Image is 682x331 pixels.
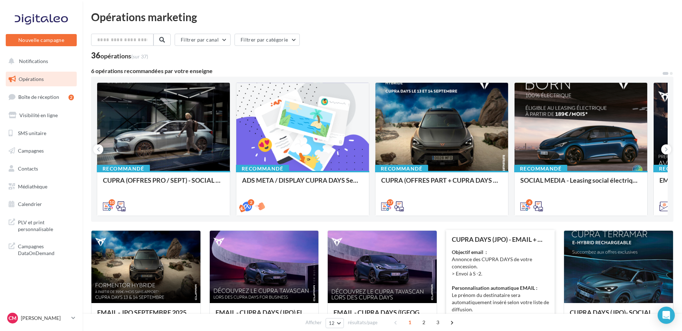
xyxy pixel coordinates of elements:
[375,165,428,173] div: Recommandé
[418,317,430,328] span: 2
[329,320,335,326] span: 12
[4,89,78,105] a: Boîte de réception2
[6,311,77,325] a: CM [PERSON_NAME]
[21,315,68,322] p: [PERSON_NAME]
[216,309,313,323] div: EMAIL - CUPRA DAYS (JPO) Fleet Générique
[248,199,254,206] div: 2
[348,319,378,326] span: résultats/page
[526,199,532,206] div: 4
[131,53,148,59] span: (sur 37)
[109,199,115,206] div: 10
[4,126,78,141] a: SMS unitaire
[326,318,344,328] button: 12
[18,94,59,100] span: Boîte de réception
[4,179,78,194] a: Médiathèque
[6,34,77,46] button: Nouvelle campagne
[387,199,393,206] div: 17
[4,161,78,176] a: Contacts
[4,215,78,236] a: PLV et print personnalisable
[235,34,300,46] button: Filtrer par catégorie
[4,108,78,123] a: Visibilité en ligne
[175,34,231,46] button: Filtrer par canal
[242,177,363,191] div: ADS META / DISPLAY CUPRA DAYS Septembre 2025
[91,52,148,59] div: 36
[91,68,662,74] div: 6 opérations recommandées par votre enseigne
[91,11,673,22] div: Opérations marketing
[18,217,74,233] span: PLV et print personnalisable
[4,239,78,260] a: Campagnes DataOnDemand
[4,54,75,69] button: Notifications
[452,249,487,255] strong: Objectif email :
[19,58,48,64] span: Notifications
[452,285,537,291] strong: Personnalisation automatique EMAIL :
[18,130,46,136] span: SMS unitaire
[4,143,78,158] a: Campagnes
[18,148,44,154] span: Campagnes
[333,309,431,323] div: EMAIL - CUPRA DAYS ([GEOGRAPHIC_DATA]) Private Générique
[381,177,502,191] div: CUPRA (OFFRES PART + CUPRA DAYS / SEPT) - SOCIAL MEDIA
[97,309,195,323] div: EMAIL - JPO SEPTEMBRE 2025
[4,197,78,212] a: Calendrier
[103,177,224,191] div: CUPRA (OFFRES PRO / SEPT) - SOCIAL MEDIA
[520,177,641,191] div: SOCIAL MEDIA - Leasing social électrique - CUPRA Born
[4,72,78,87] a: Opérations
[306,319,322,326] span: Afficher
[452,249,549,320] div: Annonce des CUPRA DAYS de votre concession. > Envoi à S -2. Le prénom du destinataire sera automa...
[514,165,567,173] div: Recommandé
[9,315,16,322] span: CM
[18,201,42,207] span: Calendrier
[100,53,148,59] div: opérations
[19,76,44,82] span: Opérations
[658,307,675,324] div: Open Intercom Messenger
[68,95,74,100] div: 2
[236,165,289,173] div: Recommandé
[570,309,667,323] div: CUPRA DAYS (JPO)- SOCIAL MEDIA
[404,317,416,328] span: 1
[18,165,38,172] span: Contacts
[19,112,58,118] span: Visibilité en ligne
[452,236,549,243] div: CUPRA DAYS (JPO) - EMAIL + SMS
[97,165,150,173] div: Recommandé
[432,317,444,328] span: 3
[18,241,74,257] span: Campagnes DataOnDemand
[18,183,47,190] span: Médiathèque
